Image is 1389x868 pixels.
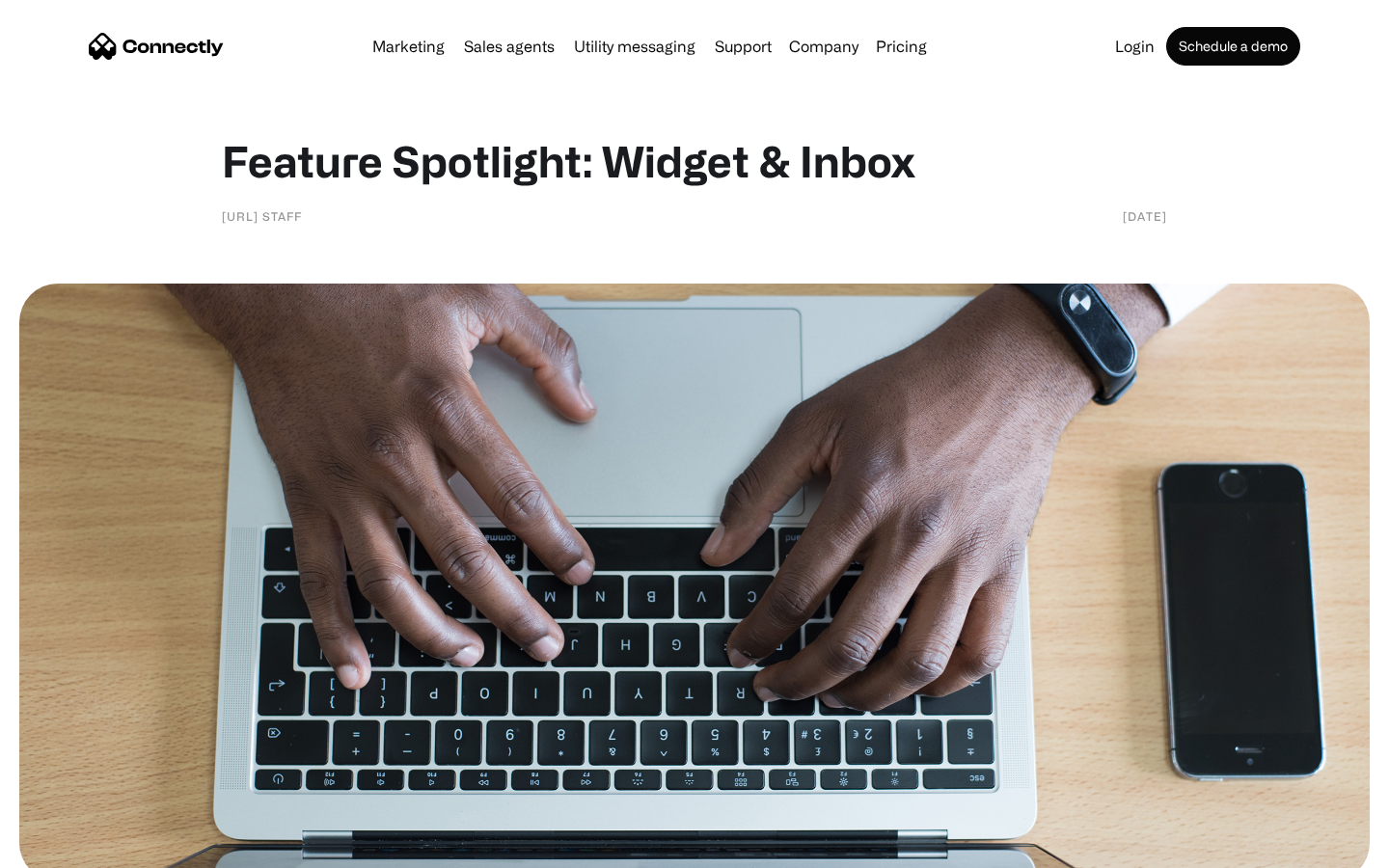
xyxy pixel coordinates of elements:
div: [DATE] [1123,206,1167,226]
a: home [89,32,224,61]
div: [URL] staff [222,206,302,226]
a: Utility messaging [566,39,703,54]
a: Pricing [868,39,935,54]
div: Company [789,33,858,60]
ul: Language list [39,834,116,861]
a: Login [1107,39,1162,54]
a: Schedule a demo [1166,27,1300,66]
div: Company [783,33,864,60]
a: Support [707,39,779,54]
a: Marketing [365,39,452,54]
h1: Feature Spotlight: Widget & Inbox [222,135,1167,187]
a: Sales agents [456,39,562,54]
aside: Language selected: English [19,834,116,861]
